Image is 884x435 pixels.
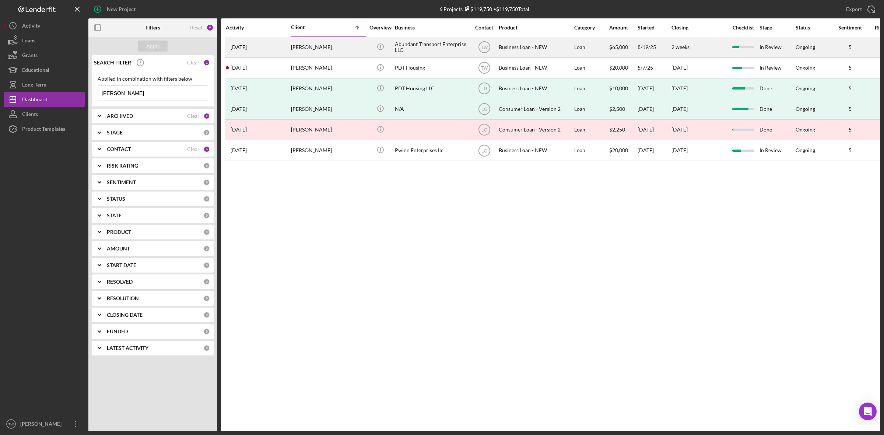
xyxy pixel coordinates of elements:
text: LG [481,107,487,112]
div: Overview [366,25,394,31]
div: Educational [22,63,49,79]
b: RESOLUTION [107,295,139,301]
div: Stage [760,25,795,31]
div: In Review [760,58,795,78]
div: Closing [671,25,727,31]
div: [PERSON_NAME] [291,120,365,140]
div: Sentiment [832,25,869,31]
div: Ongoing [796,147,815,153]
div: Loan [574,38,608,57]
div: Category [574,25,608,31]
div: 5 [832,127,869,133]
b: Filters [145,25,160,31]
a: Long-Term [4,77,85,92]
time: [DATE] [671,147,688,153]
div: Done [760,99,795,119]
div: N/A [395,99,469,119]
time: 2024-03-13 18:59 [231,127,247,133]
b: FUNDED [107,329,128,334]
b: START DATE [107,262,136,268]
div: $119,750 [463,6,492,12]
b: LATEST ACTIVITY [107,345,148,351]
b: SEARCH FILTER [94,60,131,66]
div: Business [395,25,469,31]
b: ARCHIVED [107,113,133,119]
span: $65,000 [609,44,628,50]
div: [PERSON_NAME] [18,417,66,433]
time: 2024-05-02 19:20 [231,147,247,153]
div: Pwinn Enterprises llc [395,141,469,160]
text: TW [8,422,14,426]
div: Ongoing [796,44,815,50]
time: 2023-11-29 18:11 [231,106,247,112]
div: Client [291,24,328,30]
button: Export [839,2,880,17]
button: Educational [4,63,85,77]
div: 5 [832,65,869,71]
div: 0 [203,295,210,302]
b: PRODUCT [107,229,131,235]
div: Loans [22,33,35,50]
div: Open Intercom Messenger [859,403,877,420]
div: Status [796,25,831,31]
button: Clients [4,107,85,122]
time: 2 weeks [671,44,690,50]
div: $10,000 [609,79,637,98]
div: PDT Housing LLC [395,79,469,98]
div: Activity [226,25,290,31]
div: Loan [574,79,608,98]
div: Clients [22,107,38,123]
div: 0 [203,262,210,269]
div: 6 [203,146,210,152]
b: STATE [107,213,122,218]
b: SENTIMENT [107,179,136,185]
div: [PERSON_NAME] [291,141,365,160]
text: LG [481,127,487,133]
div: 0 [203,196,210,202]
div: 0 [203,328,210,335]
div: Applied in combination with filters below [98,76,208,82]
div: Clear [187,60,200,66]
div: [PERSON_NAME] [291,58,365,78]
div: Business Loan - NEW [499,38,572,57]
div: 5 [832,44,869,50]
button: Grants [4,48,85,63]
button: Dashboard [4,92,85,107]
div: 0 [203,345,210,351]
b: RISK RATING [107,163,138,169]
button: Activity [4,18,85,33]
div: In Review [760,38,795,57]
span: $20,000 [609,147,628,153]
div: Contact [470,25,498,31]
a: Loans [4,33,85,48]
div: Apply [146,41,160,52]
div: [PERSON_NAME] [291,38,365,57]
div: Reset [190,25,203,31]
div: Clear [187,113,200,119]
div: $2,500 [609,99,637,119]
div: 0 [203,212,210,219]
div: Ongoing [796,127,815,133]
div: New Project [107,2,136,17]
div: Started [638,25,671,31]
div: Long-Term [22,77,46,94]
div: Export [846,2,862,17]
div: Done [760,120,795,140]
div: In Review [760,141,795,160]
div: 6 Projects • $119,750 Total [439,6,529,12]
text: TW [481,45,488,50]
div: Business Loan - NEW [499,141,572,160]
time: [DATE] [671,126,688,133]
span: $20,000 [609,64,628,71]
button: TW[PERSON_NAME] [4,417,85,431]
div: Loan [574,99,608,119]
b: CONTACT [107,146,131,152]
div: [PERSON_NAME] [291,99,365,119]
div: Dashboard [22,92,48,109]
time: 2025-05-07 15:31 [231,65,247,71]
a: Product Templates [4,122,85,136]
b: STATUS [107,196,125,202]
